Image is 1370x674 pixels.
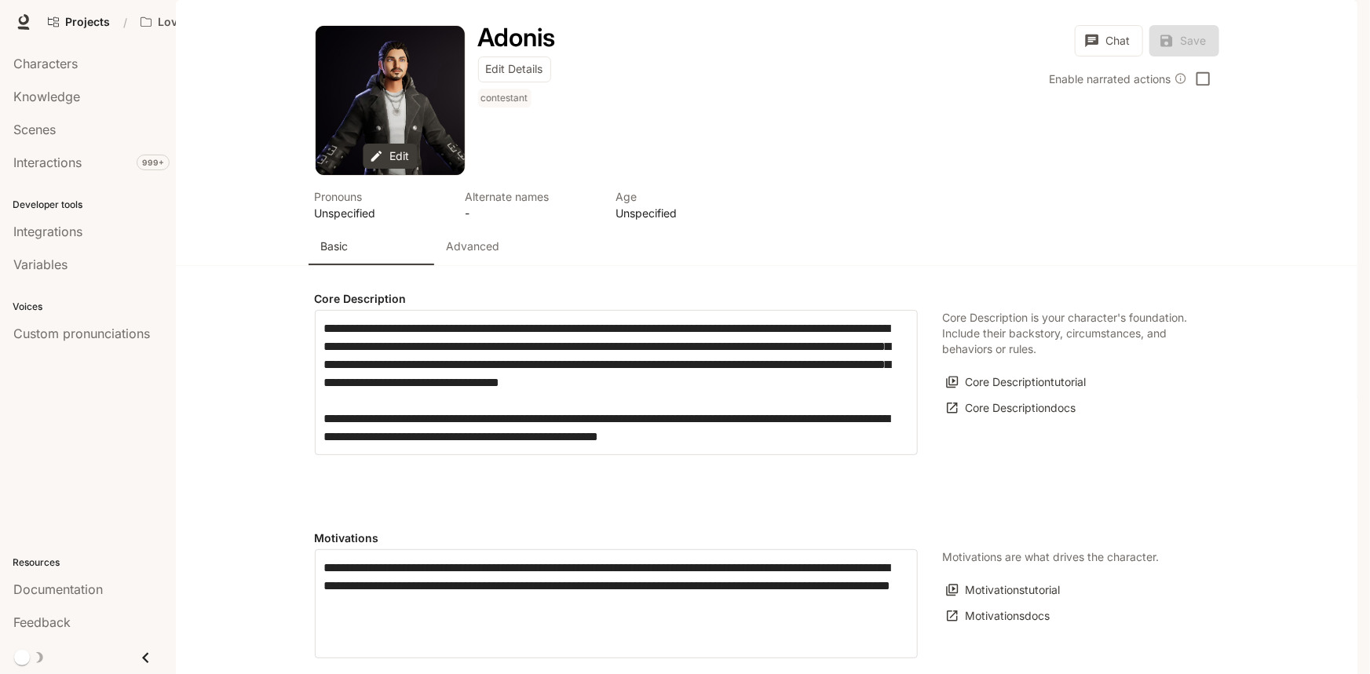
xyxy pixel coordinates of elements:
p: Motivations are what drives the character. [943,549,1160,565]
p: Basic [321,239,349,254]
h4: Core Description [315,291,918,307]
button: Open character details dialog [478,25,556,50]
a: Core Descriptiondocs [943,395,1080,421]
button: Open character details dialog [616,188,748,221]
p: Core Description is your character's foundation. Include their backstory, circumstances, and beha... [943,310,1194,357]
button: Edit [363,144,417,169]
p: Unspecified [315,205,447,221]
a: Go to projects [41,6,117,38]
div: Avatar image [316,26,465,175]
button: Open character avatar dialog [316,26,465,175]
span: Projects [65,16,110,29]
p: - [466,205,597,221]
a: Motivationsdocs [943,603,1054,629]
p: Unspecified [616,205,748,221]
button: Open character details dialog [466,188,597,221]
p: Love Bird Cam [158,16,236,29]
div: / [117,14,133,31]
p: Advanced [447,239,500,254]
span: contestant [478,89,535,107]
button: Core Descriptiontutorial [943,370,1091,395]
div: Enable narrated actions [1050,71,1187,87]
p: contestant [481,92,528,104]
p: Alternate names [466,188,597,205]
button: Open character details dialog [315,188,447,221]
p: Pronouns [315,188,447,205]
button: Edit Details [478,56,551,82]
button: Open character details dialog [478,89,535,114]
p: Age [616,188,748,205]
button: Open workspace menu [133,6,261,38]
h4: Motivations [315,530,918,546]
div: label [315,310,918,455]
button: Motivationstutorial [943,577,1065,603]
button: Chat [1075,25,1143,56]
h1: Adonis [478,22,556,53]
